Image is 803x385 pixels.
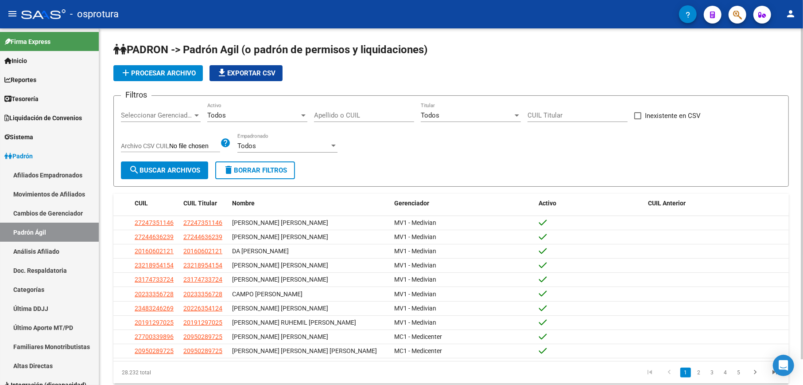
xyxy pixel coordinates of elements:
span: MV1 - Medivian [394,276,436,283]
span: Borrar Filtros [223,166,287,174]
span: Activo [539,200,557,207]
datatable-header-cell: CUIL [131,194,180,213]
span: 20160602121 [135,247,174,255]
span: Todos [421,111,439,119]
span: MV1 - Medivian [394,247,436,255]
span: Procesar archivo [120,69,196,77]
span: - osprotura [70,4,119,24]
mat-icon: file_download [217,67,227,78]
li: page 2 [692,365,706,380]
div: Open Intercom Messenger [773,355,794,376]
span: 23218954154 [183,262,222,269]
span: CUIL [135,200,148,207]
a: go to last page [766,368,783,377]
span: 20191297025 [183,319,222,326]
mat-icon: person [785,8,796,19]
span: 20950289725 [183,333,222,340]
span: [PERSON_NAME] [PERSON_NAME] [232,305,328,312]
mat-icon: add [120,67,131,78]
span: Firma Express [4,37,50,47]
span: MV1 - Medivian [394,262,436,269]
li: page 3 [706,365,719,380]
span: [PERSON_NAME] [PERSON_NAME] [PERSON_NAME] [232,347,377,354]
span: Inicio [4,56,27,66]
mat-icon: help [220,137,231,148]
span: Tesorería [4,94,39,104]
span: DA [PERSON_NAME] [232,247,289,255]
span: 23483246269 [135,305,174,312]
span: CUIL Anterior [648,200,686,207]
span: [PERSON_NAME] [PERSON_NAME] [232,262,328,269]
span: Inexistente en CSV [645,110,701,121]
span: 20950289725 [183,347,222,354]
a: 4 [720,368,731,377]
span: 20191297025 [135,319,174,326]
a: go to previous page [661,368,678,377]
span: 27700339896 [135,333,174,340]
span: [PERSON_NAME] [PERSON_NAME] [232,233,328,240]
span: 20233356728 [183,291,222,298]
span: 23174733724 [135,276,174,283]
datatable-header-cell: Activo [535,194,644,213]
span: MV1 - Medivian [394,319,436,326]
span: [PERSON_NAME] [PERSON_NAME] [232,219,328,226]
span: Todos [207,111,226,119]
span: CAMPO [PERSON_NAME] [232,291,303,298]
span: MC1 - Medicenter [394,333,442,340]
span: 27244636239 [183,233,222,240]
span: Sistema [4,132,33,142]
span: MV1 - Medivian [394,233,436,240]
span: 27244636239 [135,233,174,240]
span: 27247351146 [183,219,222,226]
mat-icon: search [129,165,140,175]
span: 20226354124 [183,305,222,312]
mat-icon: delete [223,165,234,175]
a: go to next page [747,368,764,377]
span: 23174733724 [183,276,222,283]
a: go to first page [641,368,658,377]
a: 3 [707,368,718,377]
span: Archivo CSV CUIL [121,142,169,149]
span: Gerenciador [394,200,429,207]
span: CUIL Titular [183,200,217,207]
span: MC1 - Medicenter [394,347,442,354]
div: 28.232 total [113,361,247,384]
span: Exportar CSV [217,69,275,77]
button: Procesar archivo [113,65,203,81]
span: PADRON -> Padrón Agil (o padrón de permisos y liquidaciones) [113,43,427,56]
button: Borrar Filtros [215,161,295,179]
span: [PERSON_NAME] [PERSON_NAME] [232,333,328,340]
span: Padrón [4,151,33,161]
span: MV1 - Medivian [394,291,436,298]
li: page 4 [719,365,732,380]
span: Buscar Archivos [129,166,200,174]
mat-icon: menu [7,8,18,19]
a: 2 [694,368,704,377]
li: page 5 [732,365,745,380]
h3: Filtros [121,89,151,101]
button: Exportar CSV [209,65,283,81]
span: MV1 - Medivian [394,305,436,312]
span: 27247351146 [135,219,174,226]
li: page 1 [679,365,692,380]
span: Liquidación de Convenios [4,113,82,123]
span: 20950289725 [135,347,174,354]
datatable-header-cell: Nombre [229,194,391,213]
a: 1 [680,368,691,377]
span: Todos [237,142,256,150]
datatable-header-cell: Gerenciador [391,194,535,213]
span: 23218954154 [135,262,174,269]
a: 5 [733,368,744,377]
span: Seleccionar Gerenciador [121,111,193,119]
span: [PERSON_NAME] [PERSON_NAME] [232,276,328,283]
datatable-header-cell: CUIL Titular [180,194,229,213]
span: Nombre [232,200,255,207]
span: [PERSON_NAME] RUHEMIL [PERSON_NAME] [232,319,356,326]
input: Archivo CSV CUIL [169,142,220,150]
button: Buscar Archivos [121,161,208,179]
span: 20160602121 [183,247,222,255]
span: 20233356728 [135,291,174,298]
span: MV1 - Medivian [394,219,436,226]
datatable-header-cell: CUIL Anterior [644,194,789,213]
span: Reportes [4,75,36,85]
